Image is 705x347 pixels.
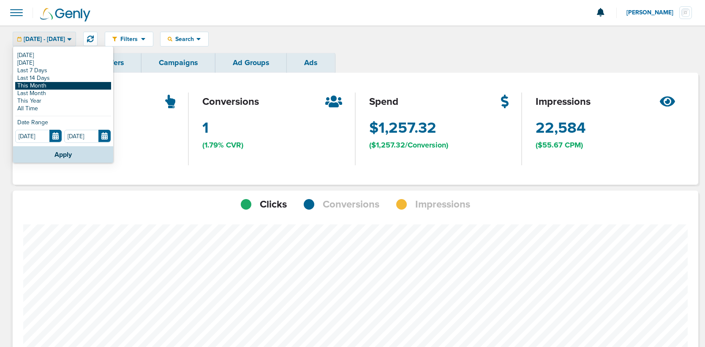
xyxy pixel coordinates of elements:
[13,53,85,73] a: Dashboard
[117,36,141,43] span: Filters
[536,117,585,139] span: 22,584
[202,95,259,109] span: conversions
[15,105,111,112] a: All Time
[142,53,215,73] a: Campaigns
[287,53,335,73] a: Ads
[369,117,436,139] span: $1,257.32
[626,10,679,16] span: [PERSON_NAME]
[415,197,470,212] span: Impressions
[15,74,111,82] a: Last 14 Days
[24,36,65,42] span: [DATE] - [DATE]
[15,120,111,130] div: Date Range
[15,82,111,90] a: This Month
[260,197,287,212] span: Clicks
[15,52,111,59] a: [DATE]
[85,53,142,73] a: Offers
[369,95,398,109] span: spend
[15,97,111,105] a: This Year
[15,90,111,97] a: Last Month
[369,140,448,150] span: ($1,257.32/Conversion)
[536,95,591,109] span: impressions
[202,117,209,139] span: 1
[15,59,111,67] a: [DATE]
[536,140,583,150] span: ($55.67 CPM)
[202,140,243,150] span: (1.79% CVR)
[15,67,111,74] a: Last 7 Days
[40,8,90,22] img: Genly
[172,36,196,43] span: Search
[215,53,287,73] a: Ad Groups
[13,146,113,163] button: Apply
[323,197,379,212] span: Conversions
